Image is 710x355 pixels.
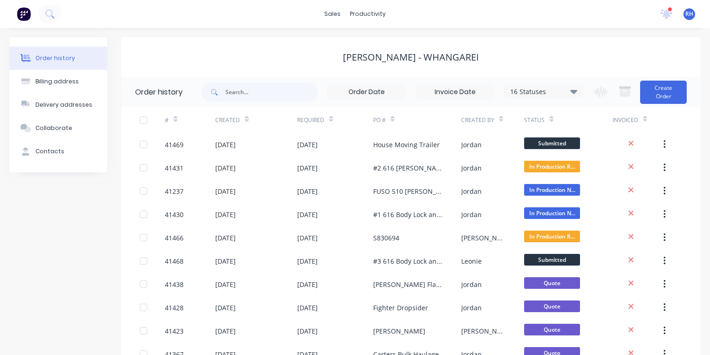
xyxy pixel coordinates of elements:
div: [PERSON_NAME] [373,326,425,336]
span: Quote [524,300,580,312]
img: Factory [17,7,31,21]
div: Required [297,116,324,124]
div: 41438 [165,280,184,289]
span: In Production N... [524,184,580,196]
input: Invoice Date [416,85,494,99]
div: Jordan [461,163,482,173]
div: [DATE] [297,280,318,289]
div: Order history [35,54,75,62]
div: [PERSON_NAME] [461,326,505,336]
div: [DATE] [297,163,318,173]
div: Delivery addresses [35,101,92,109]
div: Leonie [461,256,482,266]
div: Jordan [461,186,482,196]
div: PO # [373,116,386,124]
button: Contacts [9,140,107,163]
div: Jordan [461,280,482,289]
div: 41428 [165,303,184,313]
div: [DATE] [297,326,318,336]
div: [DATE] [215,210,236,219]
div: PO # [373,107,461,133]
div: [DATE] [215,140,236,150]
button: Collaborate [9,116,107,140]
div: [PERSON_NAME] - Whangarei [343,52,479,63]
div: Collaborate [35,124,72,132]
span: RH [685,10,693,18]
div: Created By [461,107,524,133]
div: Status [524,107,612,133]
div: 16 Statuses [505,87,583,97]
div: [DATE] [215,256,236,266]
span: Quote [524,324,580,335]
div: [DATE] [297,233,318,243]
div: S830694 [373,233,399,243]
div: 41423 [165,326,184,336]
div: [DATE] [215,280,236,289]
div: Billing address [35,77,79,86]
div: 41237 [165,186,184,196]
div: [DATE] [297,256,318,266]
div: sales [320,7,345,21]
button: Order history [9,47,107,70]
div: [DATE] [297,186,318,196]
div: Jordan [461,140,482,150]
span: In Production N... [524,207,580,219]
div: #1 616 Body Lock and Load Anchorage [373,210,443,219]
div: Created [215,116,240,124]
span: In Production R... [524,161,580,172]
input: Search... [225,83,318,102]
button: Billing address [9,70,107,93]
div: # [165,107,215,133]
div: Fighter Dropsider [373,303,428,313]
input: Order Date [328,85,406,99]
div: House Moving Trailer [373,140,440,150]
button: Create Order [640,81,687,104]
div: [PERSON_NAME] Flatdeck with Toolbox [373,280,443,289]
div: [DATE] [215,163,236,173]
div: Status [524,116,545,124]
div: Invoiced [613,116,638,124]
div: [DATE] [215,326,236,336]
div: 41430 [165,210,184,219]
div: #2 616 [PERSON_NAME] with Body Lock and Load Anchorage [373,163,443,173]
div: #3 616 Body Lock and Load Anchorage - September [373,256,443,266]
span: In Production R... [524,231,580,242]
span: Quote [524,277,580,289]
div: Required [297,107,373,133]
div: 41469 [165,140,184,150]
div: [DATE] [215,233,236,243]
div: [DATE] [297,303,318,313]
div: 41468 [165,256,184,266]
span: Submitted [524,137,580,149]
div: Invoiced [613,107,663,133]
div: Jordan [461,303,482,313]
div: Jordan [461,210,482,219]
div: [DATE] [215,186,236,196]
div: [DATE] [297,210,318,219]
div: # [165,116,169,124]
div: [DATE] [297,140,318,150]
div: [PERSON_NAME] [461,233,505,243]
div: Created By [461,116,494,124]
div: 41466 [165,233,184,243]
div: [DATE] [215,303,236,313]
div: Order history [135,87,183,98]
div: 41431 [165,163,184,173]
div: Contacts [35,147,64,156]
span: Submitted [524,254,580,266]
div: productivity [345,7,390,21]
div: FUSO 510 [PERSON_NAME] PO 825751 [373,186,443,196]
div: Created [215,107,297,133]
button: Delivery addresses [9,93,107,116]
